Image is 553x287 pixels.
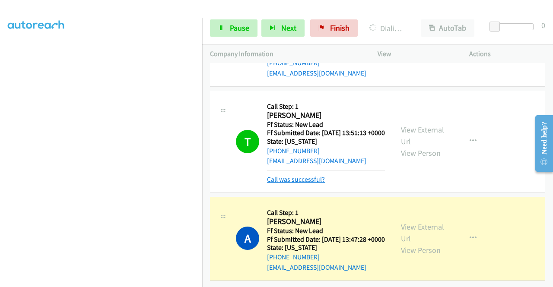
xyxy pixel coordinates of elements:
[267,129,385,137] h5: Ff Submitted Date: [DATE] 13:51:13 +0000
[267,217,382,227] h2: [PERSON_NAME]
[267,110,382,120] h2: [PERSON_NAME]
[267,69,366,77] a: [EMAIL_ADDRESS][DOMAIN_NAME]
[494,23,534,30] div: Delay between calls (in seconds)
[378,49,454,59] p: View
[261,19,305,37] button: Next
[281,23,296,33] span: Next
[310,19,358,37] a: Finish
[267,102,385,111] h5: Call Step: 1
[267,235,385,244] h5: Ff Submitted Date: [DATE] 13:47:28 +0000
[267,208,385,217] h5: Call Step: 1
[401,148,441,158] a: View Person
[210,19,257,37] a: Pause
[236,227,259,250] h1: A
[267,59,320,67] a: [PHONE_NUMBER]
[267,120,385,129] h5: Ff Status: New Lead
[267,175,325,183] a: Call was successful?
[236,130,259,153] h1: T
[267,243,385,252] h5: State: [US_STATE]
[369,22,405,34] p: Dialing [PERSON_NAME]
[541,19,545,31] div: 0
[267,137,385,146] h5: State: [US_STATE]
[267,263,366,271] a: [EMAIL_ADDRESS][DOMAIN_NAME]
[267,227,385,235] h5: Ff Status: New Lead
[267,147,320,155] a: [PHONE_NUMBER]
[401,125,444,146] a: View External Url
[330,23,350,33] span: Finish
[267,157,366,165] a: [EMAIL_ADDRESS][DOMAIN_NAME]
[469,49,545,59] p: Actions
[210,49,362,59] p: Company Information
[267,253,320,261] a: [PHONE_NUMBER]
[401,222,444,243] a: View External Url
[230,23,249,33] span: Pause
[528,109,553,178] iframe: Resource Center
[421,19,474,37] button: AutoTab
[401,245,441,255] a: View Person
